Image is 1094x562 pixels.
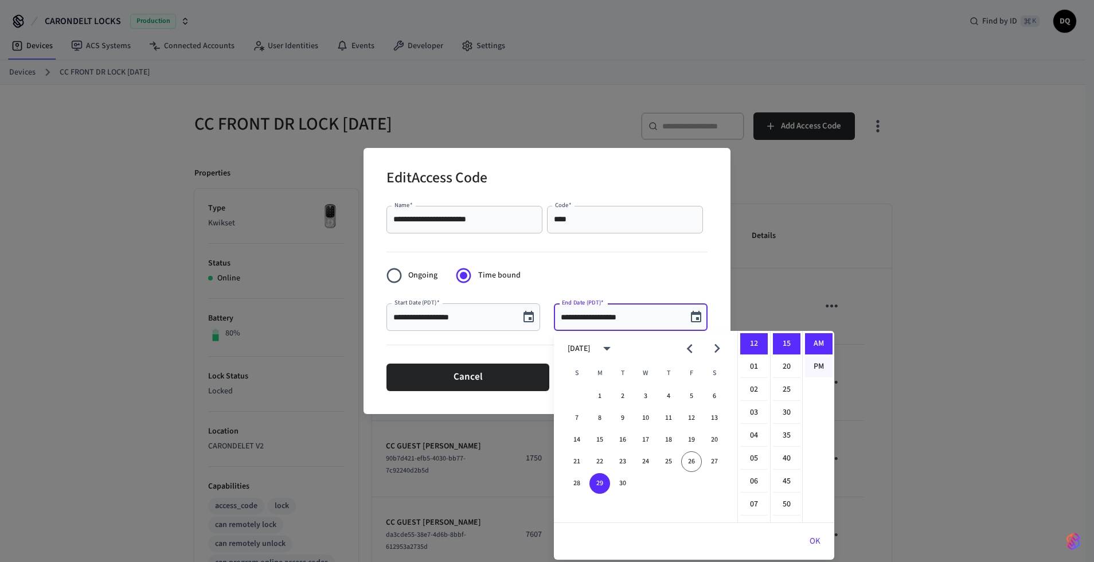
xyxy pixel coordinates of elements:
span: Ongoing [408,270,437,282]
button: 28 [566,473,587,494]
button: 17 [635,430,656,450]
li: 8 hours [740,517,768,538]
span: Sunday [566,362,587,385]
button: 3 [635,386,656,407]
button: Next month [704,335,730,362]
li: 40 minutes [773,448,800,470]
button: 11 [658,408,679,428]
button: 4 [658,386,679,407]
span: Tuesday [612,362,633,385]
li: 55 minutes [773,517,800,538]
button: 13 [704,408,725,428]
li: 45 minutes [773,471,800,493]
ul: Select minutes [770,331,802,522]
button: 15 [589,430,610,450]
button: Previous month [676,335,703,362]
li: 12 hours [740,333,768,355]
button: Choose date, selected date is Sep 25, 2025 [517,306,540,329]
button: Cancel [386,364,549,391]
button: 20 [704,430,725,450]
li: 15 minutes [773,333,800,355]
span: Monday [589,362,610,385]
button: 10 [635,408,656,428]
li: 30 minutes [773,402,800,424]
button: 24 [635,451,656,472]
label: Code [555,201,572,209]
button: 25 [658,451,679,472]
li: 6 hours [740,471,768,493]
button: 2 [612,386,633,407]
li: 4 hours [740,425,768,447]
label: End Date (PDT) [562,298,604,307]
button: Choose date, selected date is Sep 29, 2025 [685,306,708,329]
li: AM [805,333,833,355]
button: 21 [566,451,587,472]
li: PM [805,356,833,377]
span: Thursday [658,362,679,385]
button: 16 [612,430,633,450]
li: 50 minutes [773,494,800,516]
button: 9 [612,408,633,428]
li: 1 hours [740,356,768,378]
div: [DATE] [568,343,590,355]
label: Start Date (PDT) [394,298,439,307]
button: 12 [681,408,702,428]
ul: Select meridiem [802,331,834,522]
button: 1 [589,386,610,407]
button: 8 [589,408,610,428]
button: 23 [612,451,633,472]
span: Saturday [704,362,725,385]
span: Wednesday [635,362,656,385]
li: 3 hours [740,402,768,424]
button: 5 [681,386,702,407]
button: 29 [589,473,610,494]
li: 25 minutes [773,379,800,401]
li: 5 hours [740,448,768,470]
button: 7 [566,408,587,428]
button: 22 [589,451,610,472]
li: 2 hours [740,379,768,401]
button: 27 [704,451,725,472]
label: Name [394,201,413,209]
span: Time bound [478,270,521,282]
li: 20 minutes [773,356,800,378]
button: 14 [566,430,587,450]
button: calendar view is open, switch to year view [593,335,620,362]
span: Friday [681,362,702,385]
button: 26 [681,451,702,472]
img: SeamLogoGradient.69752ec5.svg [1066,532,1080,551]
li: 35 minutes [773,425,800,447]
button: 6 [704,386,725,407]
h2: Edit Access Code [386,162,487,197]
button: OK [796,528,834,555]
button: 30 [612,473,633,494]
button: 19 [681,430,702,450]
ul: Select hours [738,331,770,522]
button: 18 [658,430,679,450]
li: 7 hours [740,494,768,516]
